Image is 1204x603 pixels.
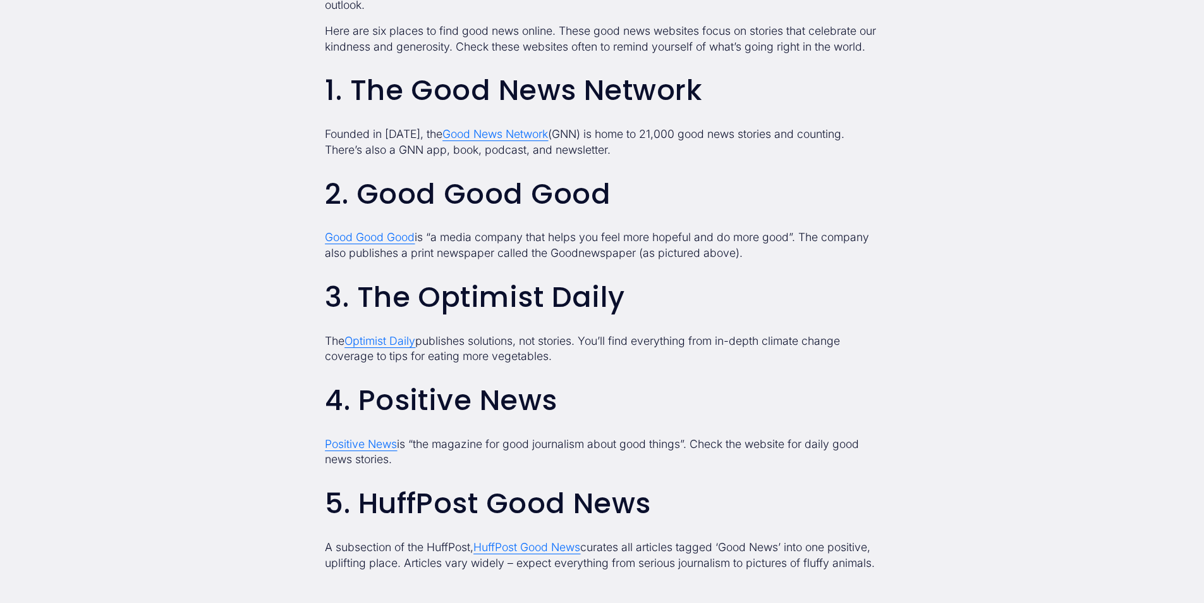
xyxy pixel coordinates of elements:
a: Good Good Good [325,230,415,244]
h2: 3. The Optimist Daily [325,282,879,313]
a: Good News Network [442,127,548,140]
h2: 4. Positive News [325,385,879,416]
p: Here are six places to find good news online. These good news websites focus on stories that cele... [325,23,879,54]
a: Positive News [325,437,397,451]
p: is “a media company that helps you feel more hopeful and do more good”. The company also publishe... [325,230,879,261]
h2: 5. HuffPost Good News [325,488,879,519]
p: The publishes solutions, not stories. You’ll find everything from in-depth climate change coverag... [325,333,879,364]
a: Optimist Daily [344,334,415,347]
h2: 2. Good Good Good [325,178,879,210]
p: A subsection of the HuffPost, curates all articles tagged ‘Good News’ into one positive, upliftin... [325,540,879,571]
p: is “the magazine for good journalism about good things”. Check the website for daily good news st... [325,437,879,468]
h2: 1. The Good News Network [325,75,879,106]
p: Founded in [DATE], the (GNN) is home to 21,000 good news stories and counting. There’s also a GNN... [325,127,879,158]
a: HuffPost Good News [473,540,580,554]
